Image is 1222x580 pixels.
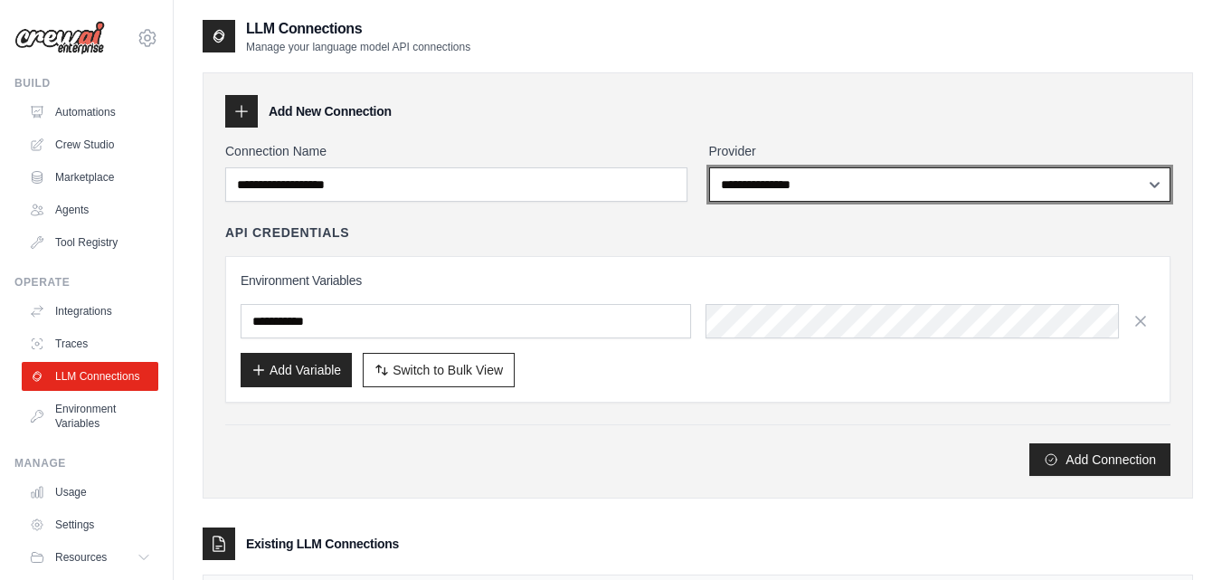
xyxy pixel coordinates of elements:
div: Operate [14,275,158,290]
h4: API Credentials [225,223,349,242]
a: Usage [22,478,158,507]
a: Integrations [22,297,158,326]
a: LLM Connections [22,362,158,391]
a: Tool Registry [22,228,158,257]
a: Settings [22,510,158,539]
div: Build [14,76,158,90]
h2: LLM Connections [246,18,470,40]
h3: Existing LLM Connections [246,535,399,553]
a: Agents [22,195,158,224]
p: Manage your language model API connections [246,40,470,54]
button: Resources [22,543,158,572]
a: Traces [22,329,158,358]
button: Add Variable [241,353,352,387]
h3: Environment Variables [241,271,1155,290]
span: Switch to Bulk View [393,361,503,379]
h3: Add New Connection [269,102,392,120]
a: Environment Variables [22,395,158,438]
label: Provider [709,142,1171,160]
a: Marketplace [22,163,158,192]
img: Logo [14,21,105,55]
span: Resources [55,550,107,565]
div: Manage [14,456,158,471]
button: Add Connection [1029,443,1170,476]
a: Crew Studio [22,130,158,159]
label: Connection Name [225,142,687,160]
a: Automations [22,98,158,127]
button: Switch to Bulk View [363,353,515,387]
